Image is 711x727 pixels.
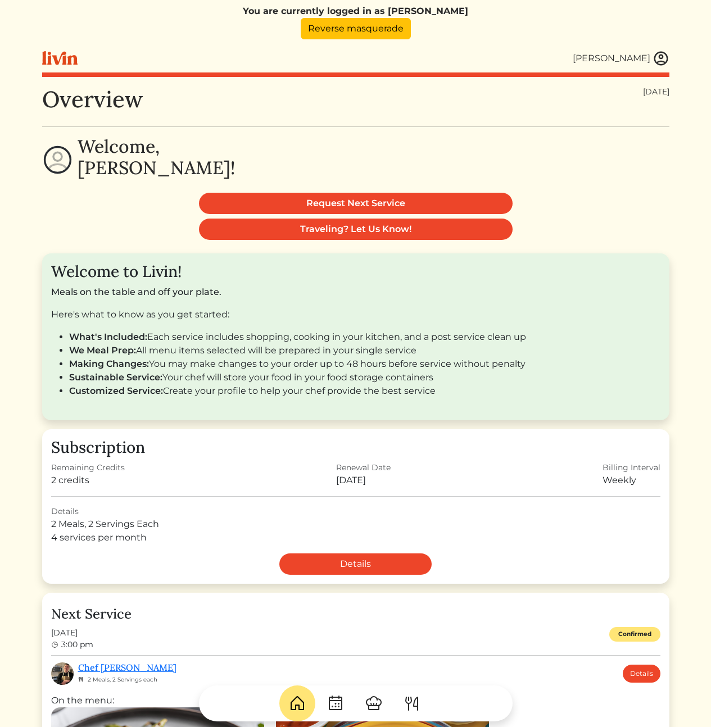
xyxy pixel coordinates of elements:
[78,136,235,179] h2: Welcome, [PERSON_NAME]!
[51,641,59,649] img: clock-b05ee3d0f9935d60bc54650fc25b6257a00041fd3bdc39e3e98414568feee22d.svg
[51,438,660,457] h3: Subscription
[336,462,391,474] div: Renewal Date
[199,219,513,240] a: Traveling? Let Us Know!
[51,627,93,639] span: [DATE]
[51,462,125,474] div: Remaining Credits
[288,694,306,712] img: House-9bf13187bcbb5817f509fe5e7408150f90897510c4275e13d0d5fca38e0b5951.svg
[61,639,93,649] span: 3:00 pm
[336,474,391,487] div: [DATE]
[653,50,669,67] img: user_account-e6e16d2ec92f44fc35f99ef0dc9cddf60790bfa021a6ecb1c896eb5d2907b31c.svg
[51,531,660,544] div: 4 services per month
[69,384,660,398] li: Create your profile to help your chef provide the best service
[51,606,660,623] h4: Next Service
[643,86,669,98] div: [DATE]
[51,506,660,517] div: Details
[403,694,421,712] img: ForkKnife-55491504ffdb50bab0c1e09e7649658475375261d09fd45db06cec23bce548bf.svg
[69,344,660,357] li: All menu items selected will be prepared in your single service
[78,662,176,673] a: Chef [PERSON_NAME]
[69,371,660,384] li: Your chef will store your food in your food storage containers
[42,86,143,113] h1: Overview
[279,553,432,575] a: Details
[69,345,136,356] span: We Meal Prep:
[69,357,660,371] li: You may make changes to your order up to 48 hours before service without penalty
[69,330,660,344] li: Each service includes shopping, cooking in your kitchen, and a post service clean up
[603,462,660,474] div: Billing Interval
[88,676,157,683] span: 2 Meals, 2 Servings each
[69,385,163,396] span: Customized Service:
[69,331,147,342] span: What's Included:
[199,193,513,214] a: Request Next Service
[51,262,660,281] h3: Welcome to Livin!
[51,474,125,487] div: 2 credits
[42,144,73,175] img: profile-circle-6dcd711754eaac681cb4e5fa6e5947ecf152da99a3a386d1f417117c42b37ef2.svg
[51,517,660,531] div: 2 Meals, 2 Servings Each
[51,308,660,321] p: Here's what to know as you get started:
[603,474,660,487] div: Weekly
[573,52,650,65] div: [PERSON_NAME]
[365,694,383,712] img: ChefHat-a374fb509e4f37eb0702ca99f5f64f3b6956810f32a249b33092029f8484b388.svg
[623,665,660,683] a: Details
[42,51,78,65] img: livin-logo-a0d97d1a881af30f6274990eb6222085a2533c92bbd1e4f22c21b4f0d0e3210c.svg
[301,18,411,39] a: Reverse masquerade
[69,372,162,383] span: Sustainable Service:
[51,662,74,685] img: b82e18814da394a1228ace34d55e0742
[69,358,149,369] span: Making Changes:
[327,694,345,712] img: CalendarDots-5bcf9d9080389f2a281d69619e1c85352834be518fbc73d9501aef674afc0d57.svg
[609,627,660,642] div: Confirmed
[51,285,660,299] p: Meals on the table and off your plate.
